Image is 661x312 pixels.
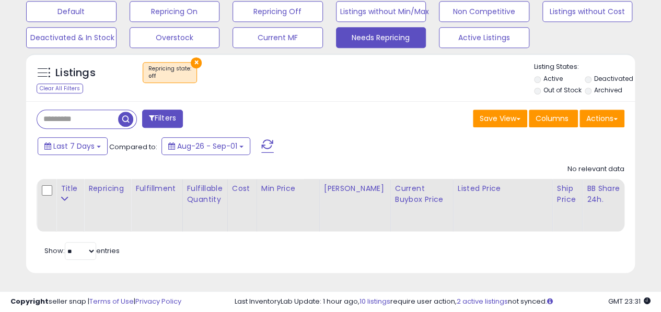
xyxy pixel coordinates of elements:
[457,296,508,306] a: 2 active listings
[187,183,223,205] div: Fulfillable Quantity
[579,110,624,127] button: Actions
[44,246,120,256] span: Show: entries
[439,1,529,22] button: Non Competitive
[177,141,237,151] span: Aug-26 - Sep-01
[26,27,117,48] button: Deactivated & In Stock
[543,74,562,83] label: Active
[395,183,449,205] div: Current Buybox Price
[26,1,117,22] button: Default
[191,57,202,68] button: ×
[534,62,635,72] p: Listing States:
[557,183,578,205] div: Ship Price
[135,183,178,194] div: Fulfillment
[543,86,581,94] label: Out of Stock
[458,183,548,194] div: Listed Price
[130,27,220,48] button: Overstock
[148,73,191,80] div: off
[161,137,250,155] button: Aug-26 - Sep-01
[89,296,134,306] a: Terms of Use
[233,27,323,48] button: Current MF
[587,183,625,205] div: BB Share 24h.
[10,297,181,307] div: seller snap | |
[148,65,191,80] span: Repricing state :
[261,183,315,194] div: Min Price
[55,66,96,80] h5: Listings
[233,1,323,22] button: Repricing Off
[130,1,220,22] button: Repricing On
[594,74,633,83] label: Deactivated
[567,164,624,174] div: No relevant data
[360,296,390,306] a: 10 listings
[336,27,426,48] button: Needs Repricing
[37,83,83,93] div: Clear All Filters
[88,183,126,194] div: Repricing
[336,1,426,22] button: Listings without Min/Max
[439,27,529,48] button: Active Listings
[53,141,95,151] span: Last 7 Days
[38,137,108,155] button: Last 7 Days
[61,183,79,194] div: Title
[324,183,386,194] div: [PERSON_NAME]
[529,110,578,127] button: Columns
[536,113,569,124] span: Columns
[594,86,622,94] label: Archived
[473,110,527,127] button: Save View
[232,183,252,194] div: Cost
[542,1,633,22] button: Listings without Cost
[235,297,651,307] div: Last InventoryLab Update: 1 hour ago, require user action, not synced.
[109,142,157,152] span: Compared to:
[142,110,183,128] button: Filters
[608,296,651,306] span: 2025-09-9 23:31 GMT
[10,296,49,306] strong: Copyright
[135,296,181,306] a: Privacy Policy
